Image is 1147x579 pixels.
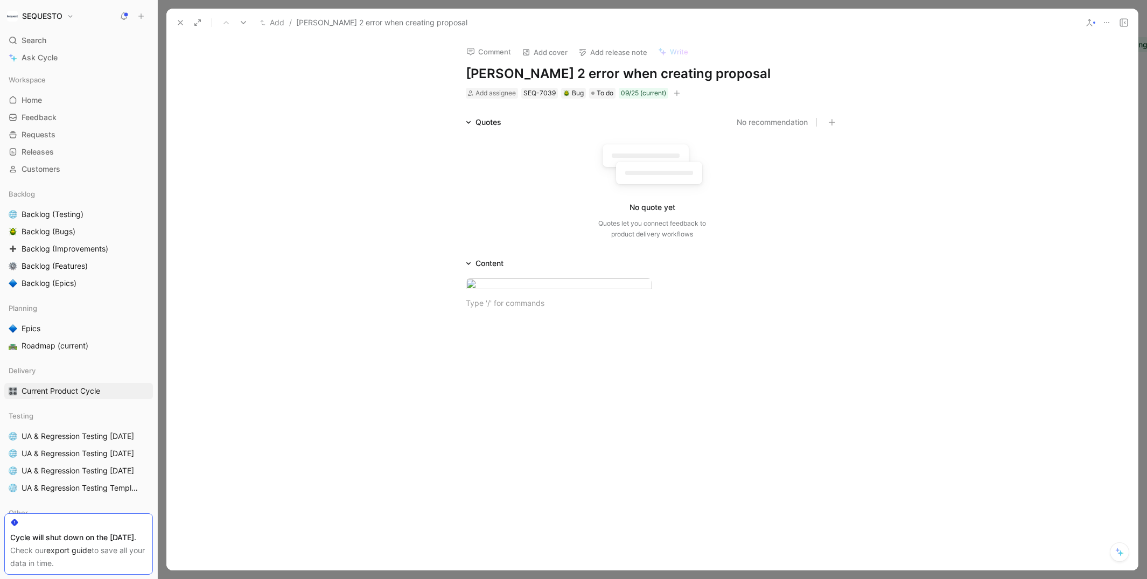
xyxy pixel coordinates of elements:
a: ➕Backlog (Improvements) [4,241,153,257]
div: Planning [4,300,153,316]
button: 🪲 [6,225,19,238]
a: 🌐UA & Regression Testing [DATE] [4,463,153,479]
button: 🌐 [6,464,19,477]
span: Testing [9,410,33,421]
img: 🔷 [9,279,17,288]
button: Add release note [573,45,652,60]
span: Feedback [22,112,57,123]
button: 🌐 [6,482,19,494]
a: 🌐UA & Regression Testing [DATE] [4,428,153,444]
img: 🪲 [9,227,17,236]
span: Current Product Cycle [22,386,100,396]
div: Cycle will shut down on the [DATE]. [10,531,147,544]
span: Write [670,47,688,57]
h1: [PERSON_NAME] 2 error when creating proposal [466,65,838,82]
button: ➕ [6,242,19,255]
a: Feedback [4,109,153,125]
span: Planning [9,303,37,313]
a: Releases [4,144,153,160]
a: 🛣️Roadmap (current) [4,338,153,354]
div: No quote yet [630,201,675,214]
button: 🔷 [6,277,19,290]
div: Delivery🎛️Current Product Cycle [4,362,153,399]
span: Backlog (Improvements) [22,243,108,254]
div: Check our to save all your data in time. [10,544,147,570]
span: Delivery [9,365,36,376]
span: [PERSON_NAME] 2 error when creating proposal [296,16,467,29]
span: UA & Regression Testing [DATE] [22,465,134,476]
div: Testing [4,408,153,424]
div: Backlog🌐Backlog (Testing)🪲Backlog (Bugs)➕Backlog (Improvements)⚙️Backlog (Features)🔷Backlog (Epics) [4,186,153,291]
span: Roadmap (current) [22,340,88,351]
div: Backlog [4,186,153,202]
button: No recommendation [737,116,808,129]
img: 🌐 [9,210,17,219]
a: ⚙️Backlog (Features) [4,258,153,274]
span: Customers [22,164,60,175]
a: 🌐Backlog (Testing) [4,206,153,222]
div: Quotes [461,116,506,129]
span: Add assignee [475,89,516,97]
button: 🌐 [6,208,19,221]
div: Testing🌐UA & Regression Testing [DATE]🌐UA & Regression Testing [DATE]🌐UA & Regression Testing [DA... [4,408,153,496]
a: Ask Cycle [4,50,153,66]
button: 🎛️ [6,385,19,397]
div: To do [589,88,616,99]
span: Backlog [9,189,35,199]
div: SEQ-7039 [523,88,556,99]
a: 🔷Epics [4,320,153,337]
div: Content [461,257,508,270]
div: Content [475,257,503,270]
img: 🛣️ [9,341,17,350]
a: 🎛️Current Product Cycle [4,383,153,399]
button: Write [653,44,693,59]
button: SEQUESTOSEQUESTO [4,9,76,24]
img: 🌐 [9,484,17,492]
a: 🔷Backlog (Epics) [4,275,153,291]
div: Other [4,505,153,521]
a: export guide [46,546,92,555]
span: Backlog (Epics) [22,278,76,289]
a: Customers [4,161,153,177]
a: Requests [4,127,153,143]
div: Quotes [475,116,501,129]
img: 🌐 [9,466,17,475]
img: 🌐 [9,432,17,441]
h1: SEQUESTO [22,11,62,21]
img: 🪲 [563,90,570,96]
img: ⚙️ [9,262,17,270]
span: To do [597,88,613,99]
span: Requests [22,129,55,140]
span: Releases [22,147,54,157]
button: Add [257,16,287,29]
button: 🛣️ [6,339,19,352]
div: Planning🔷Epics🛣️Roadmap (current) [4,300,153,354]
img: image.png [466,278,652,293]
span: Other [9,507,28,518]
div: 09/25 (current) [621,88,666,99]
span: Backlog (Bugs) [22,226,75,237]
button: 🌐 [6,430,19,443]
span: UA & Regression Testing Template [22,483,138,493]
button: 🔷 [6,322,19,335]
span: Ask Cycle [22,51,58,64]
button: Add cover [517,45,572,60]
button: Comment [461,44,516,59]
span: UA & Regression Testing [DATE] [22,431,134,442]
button: ⚙️ [6,260,19,273]
div: Delivery [4,362,153,379]
div: Bug [563,88,584,99]
span: Backlog (Features) [22,261,88,271]
span: Home [22,95,42,106]
span: Backlog (Testing) [22,209,83,220]
button: 🌐 [6,447,19,460]
span: Search [22,34,46,47]
span: Workspace [9,74,46,85]
span: UA & Regression Testing [DATE] [22,448,134,459]
div: Workspace [4,72,153,88]
span: / [289,16,292,29]
img: ➕ [9,245,17,253]
img: 🎛️ [9,387,17,395]
div: Search [4,32,153,48]
img: SEQUESTO [7,11,18,22]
